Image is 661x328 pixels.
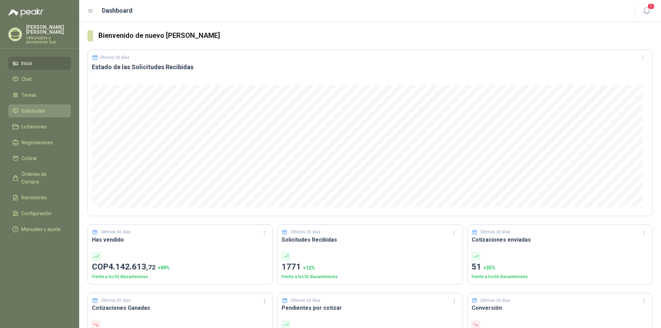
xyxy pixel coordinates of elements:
[99,55,129,60] p: Últimos 30 días
[108,262,156,272] span: 4.142.613
[92,261,269,274] p: COP
[21,194,47,201] span: Remisiones
[472,304,648,312] h3: Conversión
[26,25,71,34] p: [PERSON_NAME] [PERSON_NAME]
[102,6,133,15] h1: Dashboard
[647,3,655,10] span: 1
[282,235,458,244] h3: Solicitudes Recibidas
[8,57,71,70] a: Inicio
[21,107,45,115] span: Solicitudes
[21,91,36,99] span: Tareas
[8,207,71,220] a: Configuración
[101,297,131,304] p: Últimos 30 días
[8,120,71,133] a: Licitaciones
[8,152,71,165] a: Cotizar
[8,136,71,149] a: Negociaciones
[8,73,71,86] a: Chat
[92,304,269,312] h3: Cotizaciones Ganadas
[101,229,131,235] p: Últimos 30 días
[8,8,43,17] img: Logo peakr
[282,304,458,312] h3: Pendientes por cotizar
[92,63,648,71] h3: Estado de las Solicitudes Recibidas
[291,297,321,304] p: Últimos 30 días
[92,235,269,244] h3: Has vendido
[282,274,458,280] p: Frente a los 30 días anteriores
[21,75,32,83] span: Chat
[21,170,64,186] span: Órdenes de Compra
[21,155,37,162] span: Cotizar
[8,168,71,188] a: Órdenes de Compra
[21,60,32,67] span: Inicio
[472,261,648,274] p: 51
[472,235,648,244] h3: Cotizaciones enviadas
[26,36,71,44] p: valvuniples y accesorios sas
[158,265,170,271] span: + 99 %
[21,123,47,130] span: Licitaciones
[21,225,61,233] span: Manuales y ayuda
[291,229,321,235] p: Últimos 30 días
[98,30,653,41] h3: Bienvenido de nuevo [PERSON_NAME]
[8,104,71,117] a: Solicitudes
[480,229,510,235] p: Últimos 30 días
[472,274,648,280] p: Frente a los 30 días anteriores
[21,210,52,217] span: Configuración
[282,261,458,274] p: 1771
[21,139,53,146] span: Negociaciones
[146,263,156,271] span: ,72
[303,265,315,271] span: + 12 %
[92,274,269,280] p: Frente a los 30 días anteriores
[480,297,510,304] p: Últimos 30 días
[8,191,71,204] a: Remisiones
[8,223,71,236] a: Manuales y ayuda
[640,5,653,17] button: 1
[8,88,71,102] a: Tareas
[483,265,495,271] span: + 35 %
